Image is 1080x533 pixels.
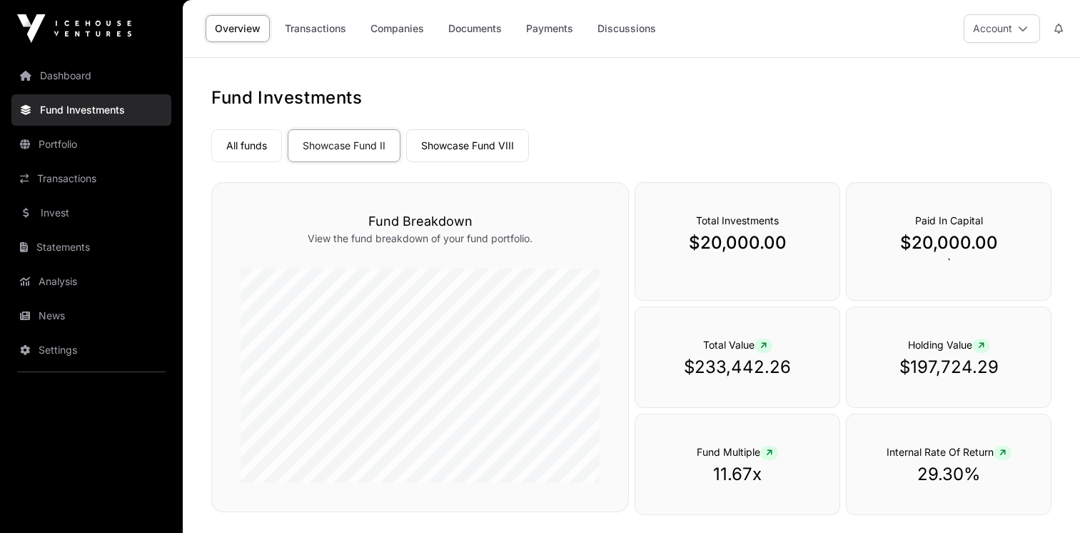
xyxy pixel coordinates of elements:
[11,60,171,91] a: Dashboard
[11,163,171,194] a: Transactions
[11,197,171,229] a: Invest
[696,214,779,226] span: Total Investments
[276,15,355,42] a: Transactions
[875,231,1022,254] p: $20,000.00
[211,86,1051,109] h1: Fund Investments
[11,94,171,126] a: Fund Investments
[11,231,171,263] a: Statements
[588,15,665,42] a: Discussions
[887,446,1011,458] span: Internal Rate Of Return
[406,129,529,162] a: Showcase Fund VIII
[875,463,1022,486] p: 29.30%
[11,129,171,160] a: Portfolio
[11,334,171,366] a: Settings
[875,356,1022,379] p: $197,724.29
[846,182,1051,301] div: `
[908,339,990,351] span: Holding Value
[664,463,811,486] p: 11.67x
[11,300,171,332] a: News
[664,231,811,254] p: $20,000.00
[439,15,511,42] a: Documents
[703,339,772,351] span: Total Value
[241,211,600,231] h3: Fund Breakdown
[11,266,171,297] a: Analysis
[241,231,600,246] p: View the fund breakdown of your fund portfolio.
[517,15,582,42] a: Payments
[288,129,400,162] a: Showcase Fund II
[17,14,131,43] img: Icehouse Ventures Logo
[211,129,282,162] a: All funds
[664,356,811,379] p: $233,442.26
[964,14,1040,43] button: Account
[361,15,433,42] a: Companies
[206,15,270,42] a: Overview
[697,446,778,458] span: Fund Multiple
[915,214,983,226] span: Paid In Capital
